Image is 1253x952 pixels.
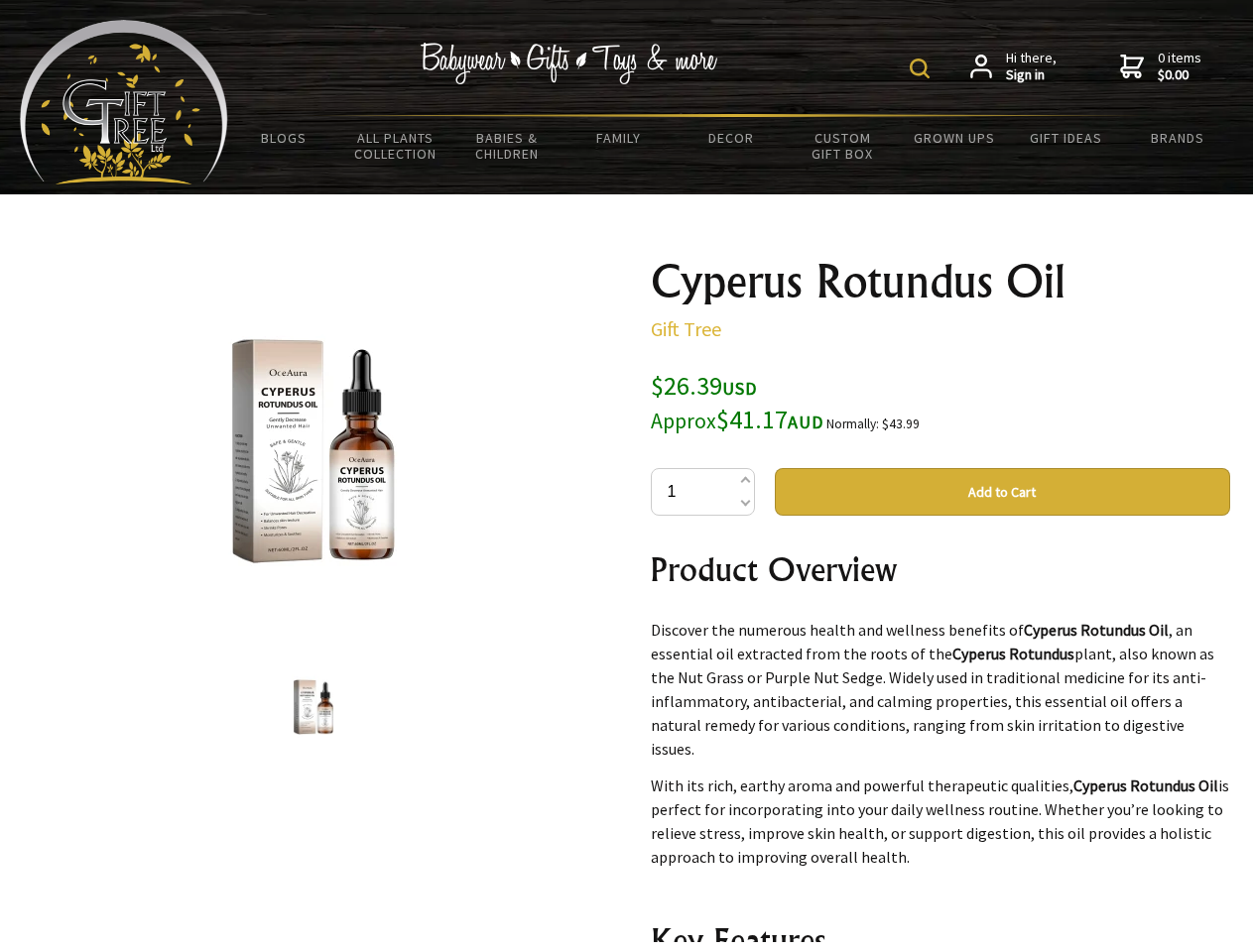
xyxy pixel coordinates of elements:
[1006,66,1057,84] strong: Sign in
[1006,50,1057,84] span: Hi there,
[651,618,1230,761] p: Discover the numerous health and wellness benefits of , an essential oil extracted from the roots...
[159,297,468,606] img: Cyperus Rotundus Oil
[564,117,676,159] a: Family
[1120,50,1201,84] a: 0 items$0.00
[1122,117,1234,159] a: Brands
[970,50,1057,84] a: Hi there,Sign in
[898,117,1010,159] a: Grown Ups
[651,258,1230,305] h1: Cyperus Rotundus Oil
[276,669,351,745] img: Cyperus Rotundus Oil
[1073,775,1218,795] strong: Cyperus Rotundus Oil
[1158,66,1201,84] strong: $0.00
[651,773,1230,869] p: With its rich, earthy aroma and powerful therapeutic qualities, is perfect for incorporating into...
[722,377,757,400] span: USD
[451,117,564,175] a: Babies & Children
[910,59,930,78] img: product search
[952,644,1074,663] strong: Cyperus Rotundus
[651,316,721,341] a: Gift Tree
[1010,117,1122,159] a: Gift Ideas
[421,43,718,84] img: Babywear - Gifts - Toys & more
[228,117,340,159] a: BLOGS
[651,408,716,434] small: Approx
[340,117,452,175] a: All Plants Collection
[651,369,823,435] span: $26.39 $41.17
[787,117,899,175] a: Custom Gift Box
[1158,49,1201,84] span: 0 items
[651,545,1230,593] h2: Product Overview
[20,20,228,184] img: Babyware - Gifts - Toys and more...
[826,416,920,432] small: Normally: $43.99
[788,411,823,433] span: AUD
[675,117,787,159] a: Decor
[775,468,1230,516] button: Add to Cart
[1024,620,1169,640] strong: Cyperus Rotundus Oil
